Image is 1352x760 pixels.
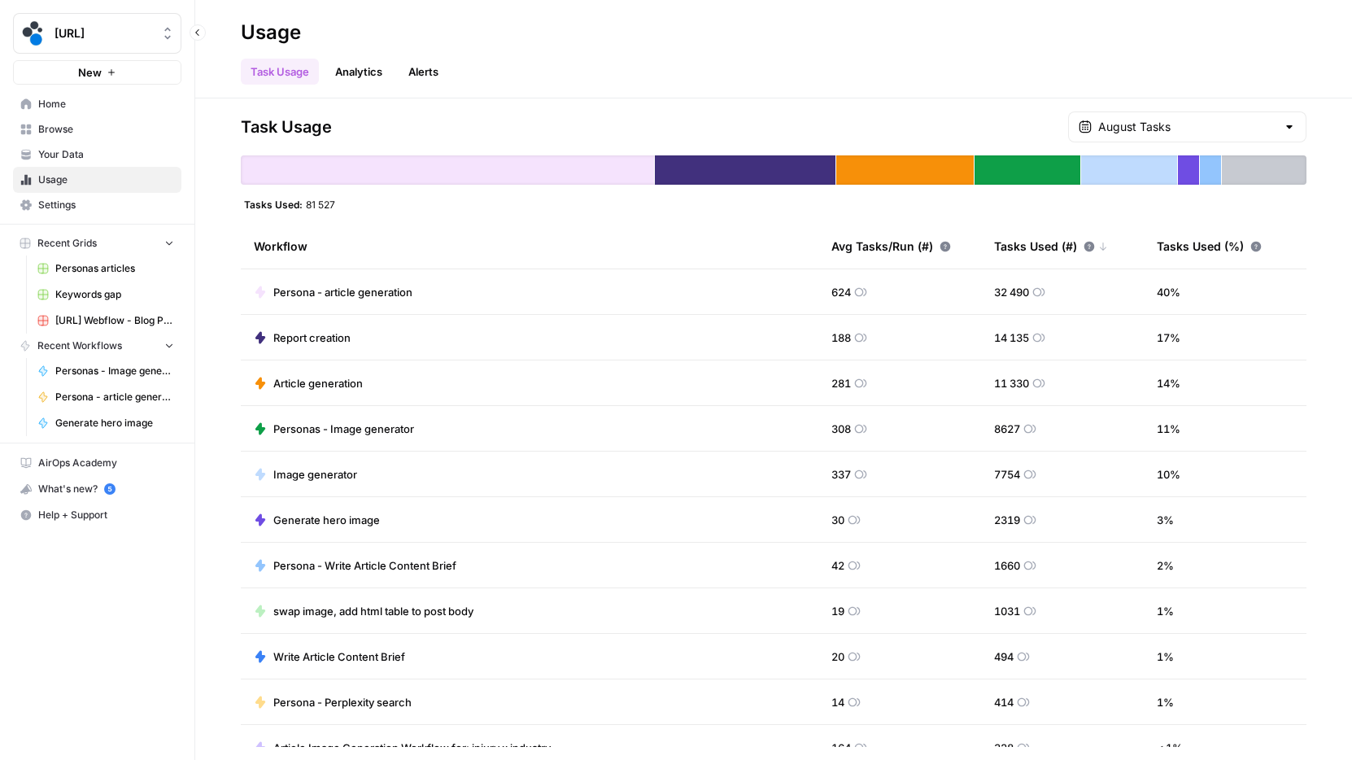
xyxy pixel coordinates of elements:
span: Persona - Perplexity search [273,694,412,710]
span: Generate hero image [55,416,174,430]
a: Task Usage [241,59,319,85]
button: Workspace: spot.ai [13,13,181,54]
span: Help + Support [38,508,174,522]
button: Recent Grids [13,231,181,256]
a: Article generation [254,375,363,391]
span: 10 % [1157,466,1180,483]
span: 17 % [1157,330,1180,346]
span: Article Image Generation Workflow for: injury x industry [273,740,551,756]
div: What's new? [14,477,181,501]
span: 1660 [994,557,1020,574]
a: Personas articles [30,256,181,282]
span: 164 [831,740,851,756]
div: Tasks Used (%) [1157,224,1262,269]
span: 14 135 [994,330,1029,346]
a: Persona - Write Article Content Brief [254,557,456,574]
a: Home [13,91,181,117]
span: 1 % [1157,603,1174,619]
span: 2 % [1157,557,1174,574]
div: Avg Tasks/Run (#) [831,224,951,269]
span: 81 527 [306,198,335,211]
span: 1 % [1157,649,1174,665]
a: Settings [13,192,181,218]
span: 188 [831,330,851,346]
span: Personas - Image generator [55,364,174,378]
span: Personas articles [55,261,174,276]
span: 11 330 [994,375,1029,391]
div: Tasks Used (#) [994,224,1108,269]
span: 414 [994,694,1014,710]
input: August Tasks [1098,119,1276,135]
span: < 1 % [1157,740,1183,756]
span: 14 [831,694,844,710]
span: 11 % [1157,421,1180,437]
span: Persona - article generation [273,284,412,300]
a: Your Data [13,142,181,168]
span: Browse [38,122,174,137]
a: Personas - Image generator [254,421,414,437]
span: 19 [831,603,844,619]
a: Browse [13,116,181,142]
text: 5 [107,485,111,493]
span: 8627 [994,421,1020,437]
span: Persona - article generation [55,390,174,404]
span: Your Data [38,147,174,162]
a: swap image, add html table to post body [254,603,473,619]
span: New [78,64,102,81]
a: Generate hero image [30,410,181,436]
a: Persona - Perplexity search [254,694,412,710]
span: Image generator [273,466,357,483]
span: Keywords gap [55,287,174,302]
span: swap image, add html table to post body [273,603,473,619]
a: Image generator [254,466,357,483]
a: Persona - article generation [30,384,181,410]
button: New [13,60,181,85]
span: 1031 [994,603,1020,619]
a: Alerts [399,59,448,85]
span: Home [38,97,174,111]
a: Generate hero image [254,512,380,528]
span: 3 % [1157,512,1174,528]
a: Report creation [254,330,351,346]
a: Keywords gap [30,282,181,308]
span: Tasks Used: [244,198,303,211]
span: 1 % [1157,694,1174,710]
a: [URL] Webflow - Blog Posts Refresh [30,308,181,334]
span: 308 [831,421,851,437]
div: Usage [241,20,301,46]
span: Article generation [273,375,363,391]
a: Usage [13,167,181,193]
a: Article Image Generation Workflow for: injury x industry [254,740,551,756]
span: 20 [831,649,844,665]
a: Write Article Content Brief [254,649,405,665]
span: Recent Workflows [37,339,122,353]
span: AirOps Academy [38,456,174,470]
span: 42 [831,557,844,574]
span: Report creation [273,330,351,346]
span: Usage [38,173,174,187]
span: Settings [38,198,174,212]
a: 5 [104,483,116,495]
span: Task Usage [241,116,332,138]
button: What's new? 5 [13,476,181,502]
span: 14 % [1157,375,1180,391]
span: Generate hero image [273,512,380,528]
span: [URL] [55,25,153,41]
span: 494 [994,649,1014,665]
span: [URL] Webflow - Blog Posts Refresh [55,313,174,328]
span: Write Article Content Brief [273,649,405,665]
span: 337 [831,466,851,483]
a: Personas - Image generator [30,358,181,384]
div: Workflow [254,224,805,269]
a: AirOps Academy [13,450,181,476]
span: Persona - Write Article Content Brief [273,557,456,574]
span: 2319 [994,512,1020,528]
span: 624 [831,284,851,300]
span: 281 [831,375,851,391]
button: Help + Support [13,502,181,528]
a: Analytics [325,59,392,85]
span: Recent Grids [37,236,97,251]
span: 328 [994,740,1014,756]
span: 40 % [1157,284,1180,300]
img: spot.ai Logo [19,19,48,48]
